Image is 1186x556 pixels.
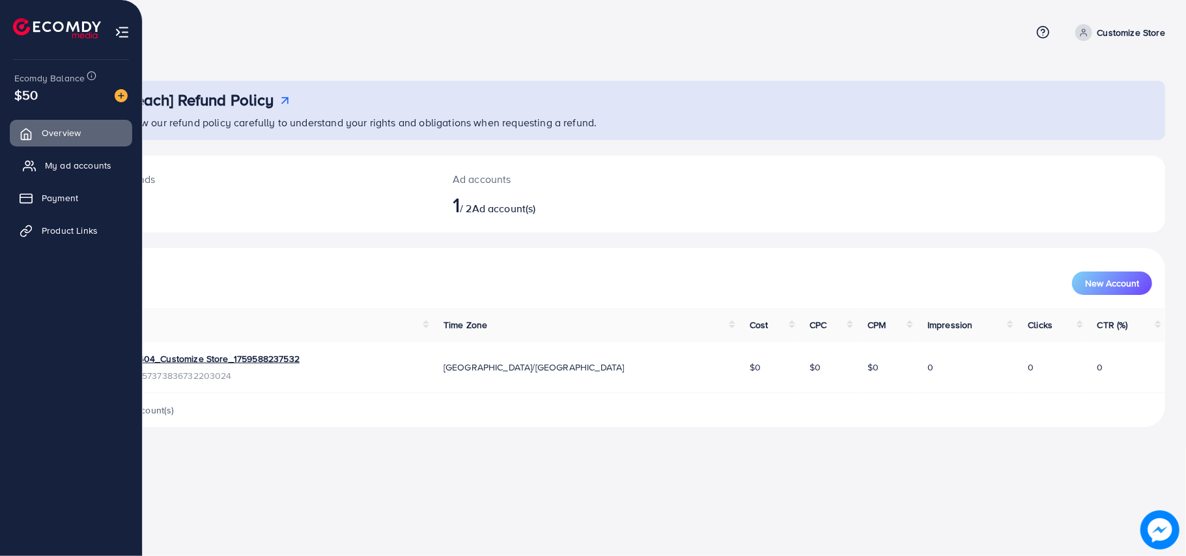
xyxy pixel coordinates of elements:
span: Cost [750,318,769,331]
span: $0 [868,361,879,374]
span: 0 [927,361,933,374]
span: Clicks [1028,318,1052,331]
span: [GEOGRAPHIC_DATA]/[GEOGRAPHIC_DATA] [444,361,625,374]
a: My ad accounts [10,152,132,178]
span: 1 [453,189,460,219]
img: image [1140,510,1179,549]
span: 0 [1028,361,1034,374]
a: Payment [10,185,132,211]
img: logo [13,18,101,38]
span: Payment [42,191,78,204]
p: Customize Store [1097,25,1165,40]
span: $50 [14,85,38,104]
span: $0 [750,361,761,374]
p: [DATE] spends [89,171,421,187]
button: New Account [1072,271,1152,295]
span: $0 [810,361,821,374]
h2: $0 [89,192,421,217]
p: Ad accounts [453,171,694,187]
a: Overview [10,120,132,146]
img: image [115,89,128,102]
span: CPC [810,318,826,331]
a: Product Links [10,217,132,243]
span: Overview [42,126,81,139]
span: Impression [927,318,973,331]
span: New Account [1085,279,1139,288]
a: 1033404_Customize Store_1759588237532 [119,352,300,365]
p: Please review our refund policy carefully to understand your rights and obligations when requesti... [83,115,1157,130]
span: Ecomdy Balance [14,72,85,85]
a: Customize Store [1070,24,1165,41]
span: ID: 7557373836732203024 [119,369,300,382]
span: 0 [1097,361,1103,374]
span: My ad accounts [45,159,111,172]
h2: / 2 [453,192,694,217]
img: menu [115,25,130,40]
span: Time Zone [444,318,487,331]
span: Ad account(s) [472,201,536,215]
span: CPM [868,318,886,331]
h3: [AdReach] Refund Policy [102,90,274,109]
span: Product Links [42,224,98,237]
span: CTR (%) [1097,318,1128,331]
